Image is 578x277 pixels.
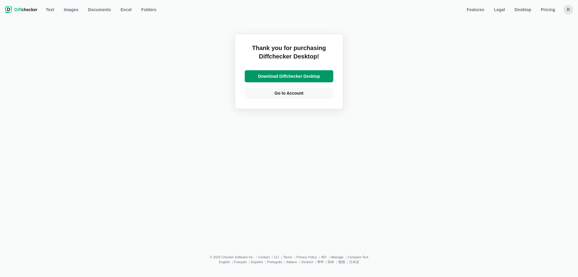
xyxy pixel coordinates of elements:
[513,7,532,13] span: Desktop
[321,255,327,259] a: API
[14,7,21,12] span: Diff
[490,5,509,14] a: Legal
[245,44,333,65] h2: Thank you for purchasing Diffchecker Desktop!
[87,7,112,13] span: Documents
[258,255,270,259] a: Contact
[257,73,321,79] span: Download Diffchecker Desktop
[463,5,488,14] a: Features
[349,260,359,264] a: 日本語
[348,255,368,259] a: Compare Text
[42,5,58,14] a: Text
[318,260,323,264] a: हिन्दी
[210,255,258,259] li: © 2025 Checker Software Inc.
[251,260,263,264] a: Español
[301,260,313,264] a: Deutsch
[338,260,345,264] a: 繁體
[5,6,12,13] img: Diffchecker logo
[45,7,55,13] span: Text
[465,7,485,13] span: Features
[331,255,343,259] a: iManage
[245,70,333,82] a: Download Diffchecker Desktop
[245,87,333,99] a: Go to Account
[60,5,82,14] a: Images
[511,5,535,14] a: Desktop
[297,255,317,259] a: Privacy Policy
[537,5,559,14] a: Pricing
[328,260,334,264] a: 简体
[273,90,305,96] span: Go to Account
[219,260,230,264] a: English
[267,260,282,264] a: Português
[286,260,297,264] a: Italiano
[63,7,79,13] span: Images
[140,7,158,13] span: Folders
[138,5,160,14] button: Folders
[283,255,292,259] a: Terms
[274,255,279,259] a: CLI
[84,5,114,14] a: Documents
[234,260,247,264] a: Français
[5,5,37,14] a: Diffchecker
[564,5,573,14] button: r
[120,7,133,13] span: Excel
[493,7,506,13] span: Legal
[14,7,37,13] span: checker
[117,5,135,14] a: Excel
[540,7,556,13] span: Pricing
